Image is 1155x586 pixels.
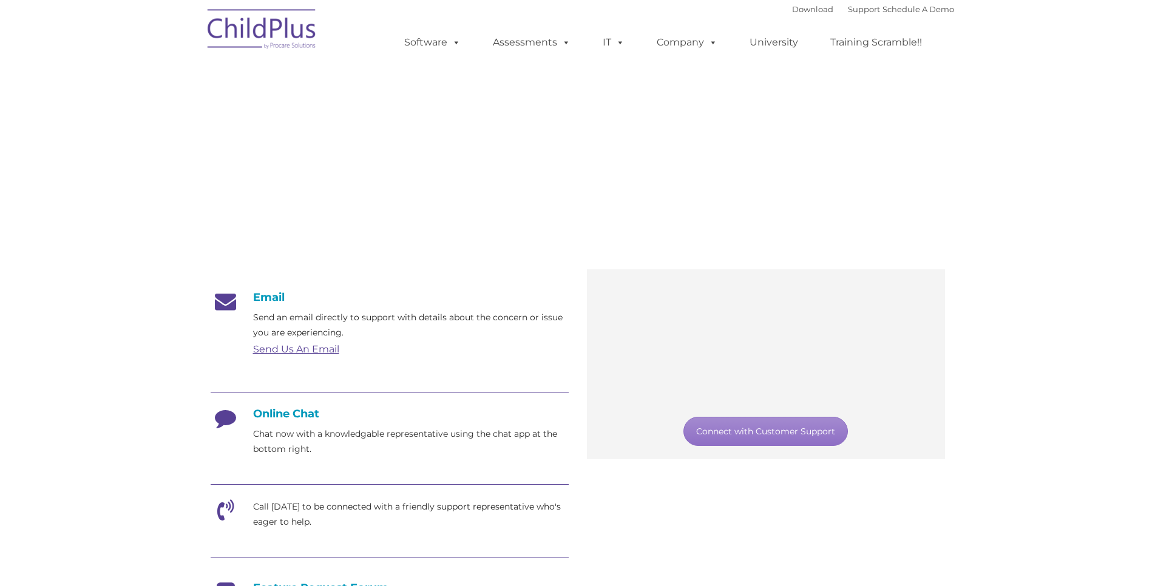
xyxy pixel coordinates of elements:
a: Send Us An Email [253,343,339,355]
font: | [792,4,954,14]
a: Training Scramble!! [818,30,934,55]
a: Support [848,4,880,14]
p: Call [DATE] to be connected with a friendly support representative who's eager to help. [253,499,569,530]
a: Download [792,4,833,14]
a: Assessments [481,30,583,55]
a: Company [645,30,730,55]
a: Connect with Customer Support [683,417,848,446]
a: Schedule A Demo [882,4,954,14]
p: Send an email directly to support with details about the concern or issue you are experiencing. [253,310,569,340]
h4: Email [211,291,569,304]
h4: Online Chat [211,407,569,420]
a: University [737,30,810,55]
a: IT [591,30,637,55]
p: Chat now with a knowledgable representative using the chat app at the bottom right. [253,426,569,457]
img: ChildPlus by Procare Solutions [202,1,323,61]
a: Software [392,30,473,55]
